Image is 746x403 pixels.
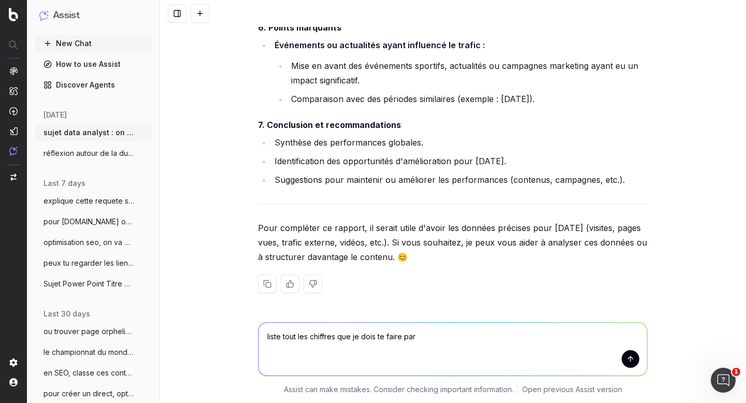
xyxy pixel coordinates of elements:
span: 1 [732,368,740,376]
button: New Chat [35,35,151,52]
h1: Assist [53,8,80,23]
button: en SEO, classe ces contenus en chaud fro [35,365,151,381]
span: le championnat du monde masculin de vole [44,347,135,357]
li: Synthèse des performances globales. [271,135,648,150]
a: Open previous Assist version [522,384,622,395]
span: peux tu regarder les liens entrants, sor [44,258,135,268]
li: Suggestions pour maintenir ou améliorer les performances (contenus, campagnes, etc.). [271,172,648,187]
iframe: Intercom live chat [711,368,736,393]
button: optimisation seo, on va mettre des métad [35,234,151,251]
img: Activation [9,107,18,116]
button: Sujet Power Point Titre Discover Aide-mo [35,276,151,292]
img: Intelligence [9,87,18,95]
span: réflexion autour de la durée de durée de [44,148,135,159]
a: Discover Agents [35,77,151,93]
img: Assist [39,10,49,20]
button: le championnat du monde masculin de vole [35,344,151,361]
img: Studio [9,127,18,135]
span: sujet data analyst : on va faire un rap [44,127,135,138]
img: Assist [9,147,18,155]
li: Mise en avant des événements sportifs, actualités ou campagnes marketing ayant eu un impact signi... [288,59,648,88]
li: Identification des opportunités d'amélioration pour [DATE]. [271,154,648,168]
a: How to use Assist [35,56,151,73]
button: peux tu regarder les liens entrants, sor [35,255,151,271]
span: Sujet Power Point Titre Discover Aide-mo [44,279,135,289]
button: pour créer un direct, optimise le SEO po [35,385,151,402]
span: last 30 days [44,309,90,319]
button: explique cette requete sql : with bloc_ [35,193,151,209]
button: Assist [39,8,147,23]
span: optimisation seo, on va mettre des métad [44,237,135,248]
p: Assist can make mistakes. Consider checking important information. [284,384,513,395]
img: Switch project [10,174,17,181]
p: Pour compléter ce rapport, il serait utile d'avoir les données précises pour [DATE] (visites, pag... [258,221,648,264]
textarea: liste tout les chiffres que je dois te faire par [259,323,647,376]
span: explique cette requete sql : with bloc_ [44,196,135,206]
button: pour [DOMAIN_NAME] on va parler de données [35,213,151,230]
img: Analytics [9,67,18,75]
strong: Événements ou actualités ayant influencé le trafic : [275,40,485,50]
strong: 7. Conclusion et recommandations [258,120,401,130]
strong: 6. Points marquants [258,22,341,33]
img: My account [9,378,18,386]
span: en SEO, classe ces contenus en chaud fro [44,368,135,378]
button: réflexion autour de la durée de durée de [35,145,151,162]
li: Comparaison avec des périodes similaires (exemple : [DATE]). [288,92,648,106]
span: pour créer un direct, optimise le SEO po [44,388,135,399]
button: sujet data analyst : on va faire un rap [35,124,151,141]
span: last 7 days [44,178,85,189]
span: [DATE] [44,110,67,120]
img: Botify logo [9,8,18,21]
span: ou trouver page orpheline liste [44,326,135,337]
button: ou trouver page orpheline liste [35,323,151,340]
img: Setting [9,358,18,367]
span: pour [DOMAIN_NAME] on va parler de données [44,217,135,227]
